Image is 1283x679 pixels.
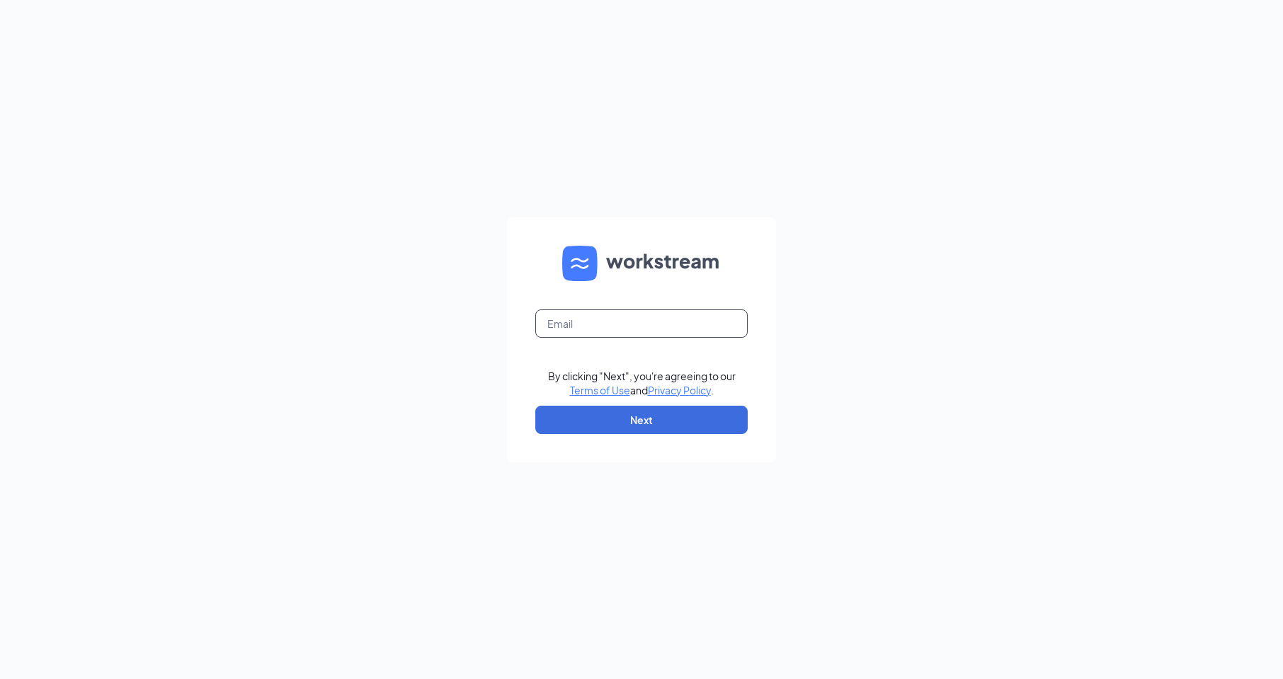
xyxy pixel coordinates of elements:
input: Email [535,309,748,338]
a: Privacy Policy [648,384,711,396]
a: Terms of Use [570,384,630,396]
button: Next [535,406,748,434]
img: WS logo and Workstream text [562,246,721,281]
div: By clicking "Next", you're agreeing to our and . [548,369,736,397]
